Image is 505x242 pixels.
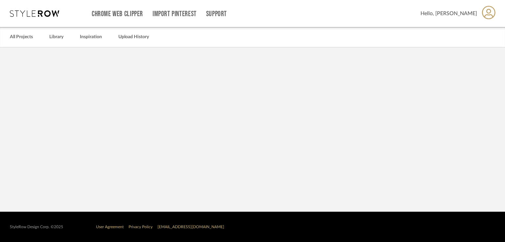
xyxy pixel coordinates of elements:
[92,11,143,17] a: Chrome Web Clipper
[10,225,63,229] div: StyleRow Design Corp. ©2025
[49,33,63,41] a: Library
[206,11,227,17] a: Support
[153,11,197,17] a: Import Pinterest
[421,10,477,17] span: Hello, [PERSON_NAME]
[96,225,124,229] a: User Agreement
[157,225,224,229] a: [EMAIL_ADDRESS][DOMAIN_NAME]
[118,33,149,41] a: Upload History
[80,33,102,41] a: Inspiration
[10,33,33,41] a: All Projects
[129,225,153,229] a: Privacy Policy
